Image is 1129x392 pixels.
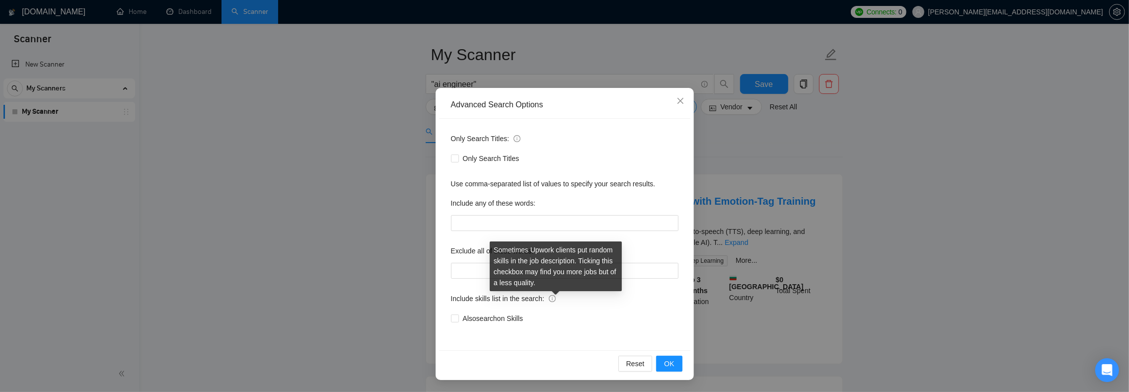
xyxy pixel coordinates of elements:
button: Reset [618,356,653,372]
span: info-circle [549,295,556,302]
span: Only Search Titles [459,153,524,164]
div: Open Intercom Messenger [1095,358,1119,382]
label: Exclude all of these words: [451,243,534,259]
div: Use comma-separated list of values to specify your search results. [451,178,678,189]
span: Only Search Titles: [451,133,521,144]
span: close [677,97,684,105]
span: Also search on Skills [459,313,527,324]
span: OK [664,358,674,369]
span: Include skills list in the search: [451,293,556,304]
div: Sometimes Upwork clients put random skills in the job description. Ticking this checkbox may find... [490,241,622,291]
span: info-circle [514,135,521,142]
label: Include any of these words: [451,195,535,211]
button: Close [667,88,694,115]
span: Reset [626,358,645,369]
div: Advanced Search Options [451,99,678,110]
button: OK [656,356,682,372]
